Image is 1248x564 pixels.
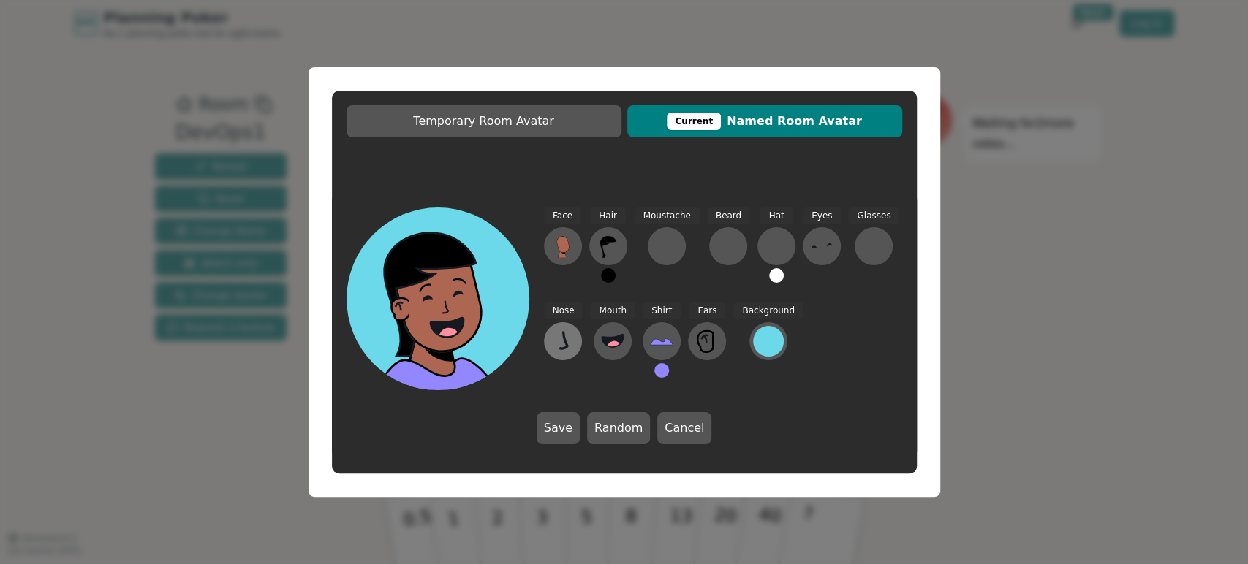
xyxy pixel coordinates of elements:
[635,207,700,224] span: Moustache
[590,302,635,319] span: Mouth
[627,105,902,137] button: CurrentNamed Room Avatar
[544,302,583,319] span: Nose
[707,207,750,224] span: Beard
[657,412,711,444] button: Cancel
[347,105,621,137] button: Temporary Room Avatar
[803,207,841,224] span: Eyes
[587,412,650,444] button: Random
[760,207,793,224] span: Hat
[544,207,581,224] span: Face
[848,207,899,224] span: Glasses
[635,113,895,130] span: Named Room Avatar
[667,113,721,130] div: This avatar will be displayed in dedicated rooms
[689,302,725,319] span: Ears
[354,113,614,130] span: Temporary Room Avatar
[643,302,681,319] span: Shirt
[733,302,803,319] span: Background
[537,412,580,444] button: Save
[590,207,626,224] span: Hair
